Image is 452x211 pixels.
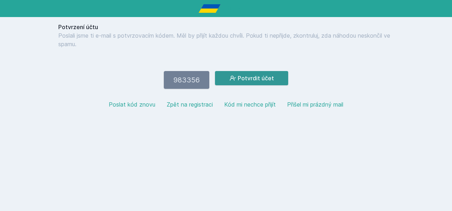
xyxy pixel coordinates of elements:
button: Kód mi nechce přijít [224,100,276,109]
button: Zpět na registraci [167,100,213,109]
p: Poslali jsme ti e-mail s potvrzovacím kódem. Měl by přijít každou chvíli. Pokud ti nepřijde, zkon... [58,31,394,48]
button: Potvrdit účet [215,71,288,85]
button: Poslat kód znovu [109,100,155,109]
input: 123456 [164,71,209,89]
h1: Potvrzení účtu [58,23,394,31]
button: Přišel mi prázdný mail [287,100,343,109]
